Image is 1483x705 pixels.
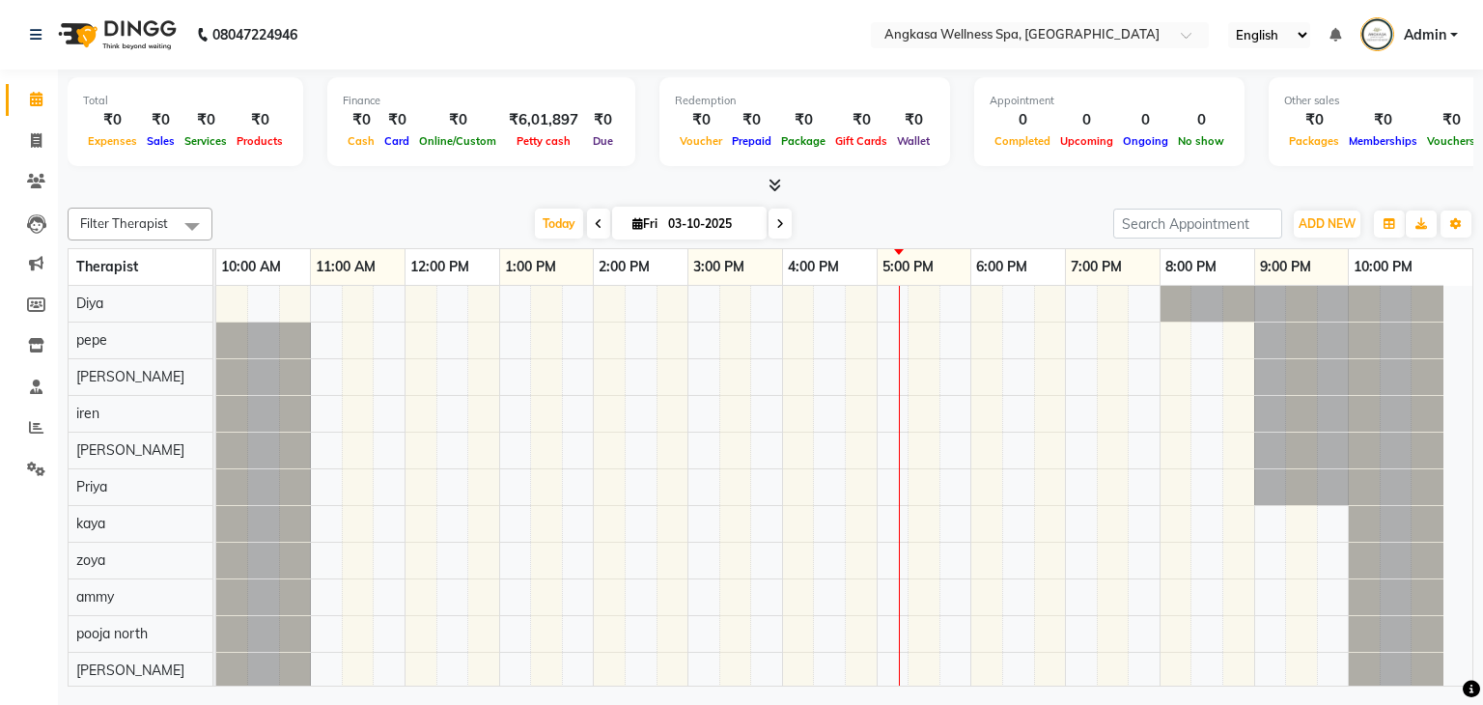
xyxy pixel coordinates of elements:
[343,134,379,148] span: Cash
[76,588,114,606] span: ammy
[512,134,575,148] span: Petty cash
[180,134,232,148] span: Services
[232,109,288,131] div: ₹0
[76,331,107,349] span: pepe
[232,134,288,148] span: Products
[76,295,103,312] span: Diya
[830,109,892,131] div: ₹0
[414,109,501,131] div: ₹0
[142,134,180,148] span: Sales
[76,551,105,569] span: zoya
[878,253,938,281] a: 5:00 PM
[990,134,1055,148] span: Completed
[76,441,184,459] span: [PERSON_NAME]
[783,253,844,281] a: 4:00 PM
[1055,134,1118,148] span: Upcoming
[180,109,232,131] div: ₹0
[1349,253,1417,281] a: 10:00 PM
[892,109,935,131] div: ₹0
[379,109,414,131] div: ₹0
[990,93,1229,109] div: Appointment
[1284,109,1344,131] div: ₹0
[76,625,148,642] span: pooja north
[80,215,168,231] span: Filter Therapist
[83,134,142,148] span: Expenses
[628,216,662,231] span: Fri
[1294,211,1360,238] button: ADD NEW
[1173,134,1229,148] span: No show
[500,253,561,281] a: 1:00 PM
[83,93,288,109] div: Total
[776,109,830,131] div: ₹0
[1118,134,1173,148] span: Ongoing
[1066,253,1127,281] a: 7:00 PM
[76,478,107,495] span: Priya
[675,134,727,148] span: Voucher
[379,134,414,148] span: Card
[76,405,99,422] span: iren
[1344,109,1422,131] div: ₹0
[1404,25,1446,45] span: Admin
[212,8,297,62] b: 08047224946
[586,109,620,131] div: ₹0
[594,253,655,281] a: 2:00 PM
[406,253,474,281] a: 12:00 PM
[588,134,618,148] span: Due
[501,109,586,131] div: ₹6,01,897
[76,258,138,275] span: Therapist
[1118,109,1173,131] div: 0
[662,210,759,239] input: 2025-10-03
[76,515,105,532] span: kaya
[1255,253,1316,281] a: 9:00 PM
[971,253,1032,281] a: 6:00 PM
[1344,134,1422,148] span: Memberships
[1299,216,1356,231] span: ADD NEW
[343,93,620,109] div: Finance
[1173,109,1229,131] div: 0
[1161,253,1221,281] a: 8:00 PM
[727,109,776,131] div: ₹0
[727,134,776,148] span: Prepaid
[1422,109,1480,131] div: ₹0
[1422,134,1480,148] span: Vouchers
[414,134,501,148] span: Online/Custom
[990,109,1055,131] div: 0
[535,209,583,239] span: Today
[892,134,935,148] span: Wallet
[49,8,182,62] img: logo
[688,253,749,281] a: 3:00 PM
[216,253,286,281] a: 10:00 AM
[776,134,830,148] span: Package
[1055,109,1118,131] div: 0
[343,109,379,131] div: ₹0
[830,134,892,148] span: Gift Cards
[142,109,180,131] div: ₹0
[1113,209,1282,239] input: Search Appointment
[311,253,380,281] a: 11:00 AM
[76,368,184,385] span: [PERSON_NAME]
[1284,134,1344,148] span: Packages
[83,109,142,131] div: ₹0
[76,662,184,679] span: [PERSON_NAME]
[675,109,727,131] div: ₹0
[1360,17,1394,51] img: Admin
[675,93,935,109] div: Redemption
